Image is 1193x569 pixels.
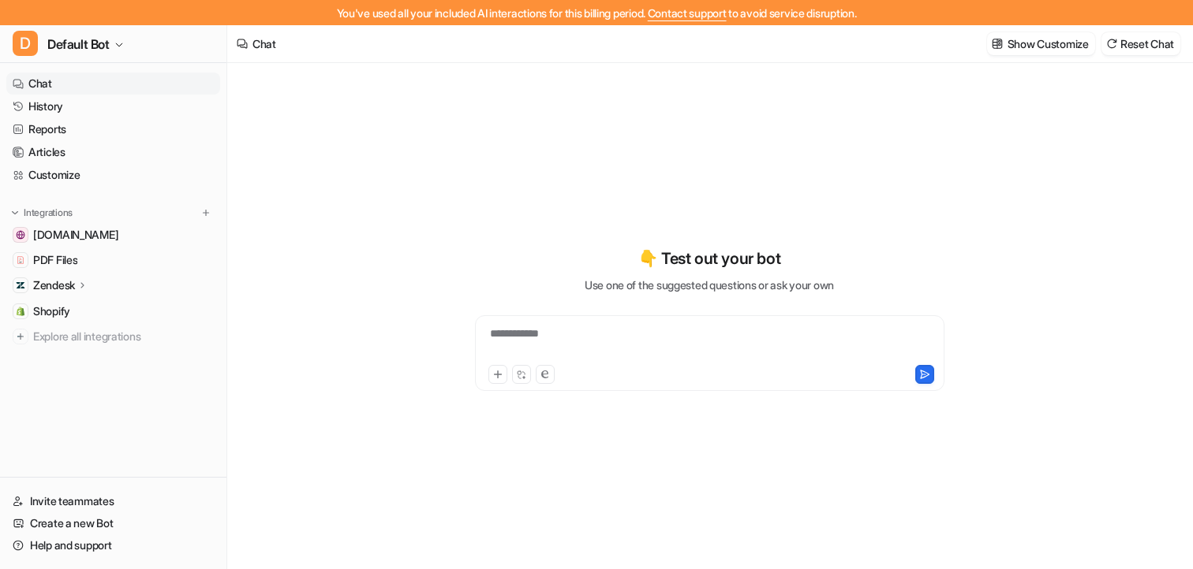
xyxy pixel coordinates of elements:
[16,230,25,240] img: wovenwood.co.uk
[24,206,73,219] p: Integrations
[1008,35,1089,52] p: Show Customize
[6,325,220,348] a: Explore all integrations
[252,35,276,52] div: Chat
[648,6,727,20] span: Contact support
[987,32,1095,55] button: Show Customize
[16,255,25,265] img: PDF Files
[16,307,25,316] img: Shopify
[33,227,118,243] span: [DOMAIN_NAME]
[33,324,214,349] span: Explore all integrations
[6,224,220,246] a: wovenwood.co.uk[DOMAIN_NAME]
[13,31,38,56] span: D
[992,38,1003,50] img: customize
[6,141,220,163] a: Articles
[33,252,77,268] span: PDF Files
[6,512,220,534] a: Create a new Bot
[6,249,220,271] a: PDF FilesPDF Files
[33,277,75,293] p: Zendesk
[638,247,780,270] p: 👇 Test out your bot
[6,164,220,186] a: Customize
[6,490,220,512] a: Invite teammates
[9,207,21,218] img: expand menu
[6,205,77,221] button: Integrations
[13,329,28,344] img: explore all integrations
[6,95,220,117] a: History
[33,303,70,319] span: Shopify
[1106,38,1117,50] img: reset
[6,118,220,140] a: Reports
[6,534,220,556] a: Help and support
[47,33,110,55] span: Default Bot
[1101,32,1180,55] button: Reset Chat
[200,207,211,218] img: menu_add.svg
[585,277,834,293] p: Use one of the suggested questions or ask your own
[6,73,220,95] a: Chat
[16,281,25,290] img: Zendesk
[6,300,220,322] a: ShopifyShopify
